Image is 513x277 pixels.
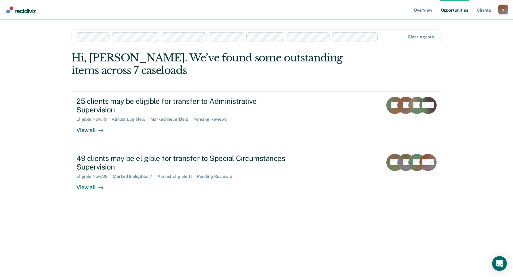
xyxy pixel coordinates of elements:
[408,34,434,40] div: Clear agents
[197,174,237,179] div: Pending Review : 6
[498,5,508,14] div: c
[71,92,442,149] a: 25 clients may be eligible for transfer to Administrative SupervisionEligible Now:19Almost Eligib...
[76,97,292,115] div: 25 clients may be eligible for transfer to Administrative Supervision
[71,52,368,77] div: Hi, [PERSON_NAME]. We’ve found some outstanding items across 7 caseloads
[498,5,508,14] button: Profile dropdown button
[193,117,233,122] div: Pending Review : 1
[6,6,36,13] img: Recidiviz
[71,149,442,206] a: 49 clients may be eligible for transfer to Special Circumstances SupervisionEligible Now:38Marked...
[492,256,507,271] div: Open Intercom Messenger
[157,174,197,179] div: Almost Eligible : 11
[150,117,193,122] div: Marked Ineligible : 8
[76,154,292,172] div: 49 clients may be eligible for transfer to Special Circumstances Supervision
[76,122,111,134] div: View all
[113,174,157,179] div: Marked Ineligible : 17
[76,179,111,191] div: View all
[76,174,113,179] div: Eligible Now : 38
[76,117,112,122] div: Eligible Now : 19
[112,117,150,122] div: Almost Eligible : 6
